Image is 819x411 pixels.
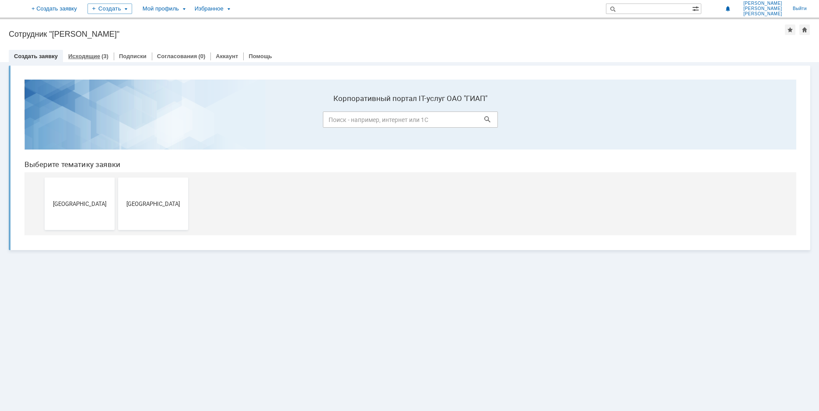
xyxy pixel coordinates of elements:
button: [GEOGRAPHIC_DATA] [101,105,171,157]
label: Корпоративный портал IT-услуг ОАО "ГИАП" [305,21,480,30]
span: [GEOGRAPHIC_DATA] [30,128,94,134]
button: [GEOGRAPHIC_DATA] [27,105,97,157]
div: (0) [198,53,205,59]
div: Сотрудник "[PERSON_NAME]" [9,30,785,38]
span: Расширенный поиск [692,4,701,12]
div: Добавить в избранное [785,24,795,35]
div: (3) [101,53,108,59]
input: Поиск - например, интернет или 1С [305,39,480,55]
a: Помощь [248,53,272,59]
span: [PERSON_NAME] [743,11,782,17]
div: Создать [87,3,132,14]
div: Сделать домашней страницей [799,24,810,35]
header: Выберите тематику заявки [7,87,779,96]
span: [GEOGRAPHIC_DATA] [103,128,168,134]
a: Аккаунт [216,53,238,59]
a: Создать заявку [14,53,58,59]
a: Согласования [157,53,197,59]
a: Подписки [119,53,147,59]
a: Исходящие [68,53,100,59]
span: [PERSON_NAME] [743,6,782,11]
span: [PERSON_NAME] [743,1,782,6]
